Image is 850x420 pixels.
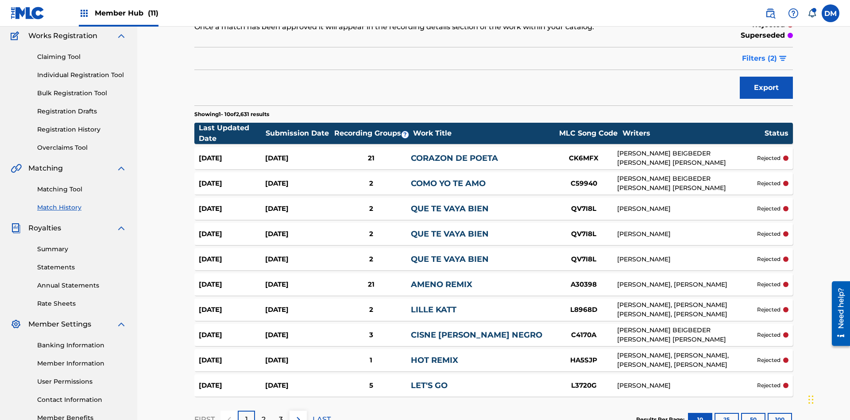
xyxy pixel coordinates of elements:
[199,153,265,163] div: [DATE]
[331,280,411,290] div: 21
[37,299,127,308] a: Rate Sheets
[411,254,489,264] a: QUE TE VAYA BIEN
[551,330,617,340] div: C4170A
[37,107,127,116] a: Registration Drafts
[617,149,757,167] div: [PERSON_NAME] BEIGBEDER [PERSON_NAME] [PERSON_NAME]
[37,203,127,212] a: Match History
[765,8,776,19] img: search
[199,254,265,264] div: [DATE]
[199,123,265,144] div: Last Updated Date
[617,204,757,214] div: [PERSON_NAME]
[331,179,411,189] div: 2
[148,9,158,17] span: (11)
[779,56,787,61] img: filter
[37,52,127,62] a: Claiming Tool
[617,300,757,319] div: [PERSON_NAME], [PERSON_NAME] [PERSON_NAME], [PERSON_NAME]
[822,4,839,22] div: User Menu
[265,280,332,290] div: [DATE]
[265,254,332,264] div: [DATE]
[37,359,127,368] a: Member Information
[37,281,127,290] a: Annual Statements
[11,163,22,174] img: Matching
[411,355,458,365] a: HOT REMIX
[617,280,757,289] div: [PERSON_NAME], [PERSON_NAME]
[765,128,788,139] div: Status
[199,179,265,189] div: [DATE]
[784,4,802,22] div: Help
[95,8,158,18] span: Member Hub
[28,31,97,41] span: Works Registration
[757,154,780,162] p: rejected
[37,377,127,386] a: User Permissions
[411,330,542,340] a: CISNE [PERSON_NAME] NEGRO
[116,223,127,233] img: expand
[757,331,780,339] p: rejected
[331,204,411,214] div: 2
[788,8,799,19] img: help
[551,355,617,366] div: HA5SJP
[825,278,850,350] iframe: Resource Center
[761,4,779,22] a: Public Search
[411,280,472,289] a: AMENO REMIX
[411,305,456,315] a: LILLE KATT
[617,229,757,239] div: [PERSON_NAME]
[741,30,785,41] p: superseded
[757,179,780,187] p: rejected
[806,377,850,420] iframe: Chat Widget
[551,254,617,264] div: QV7I8L
[757,255,780,263] p: rejected
[199,204,265,214] div: [DATE]
[402,131,409,138] span: ?
[757,230,780,238] p: rejected
[11,7,45,19] img: MLC Logo
[617,326,757,344] div: [PERSON_NAME] BEIGBEDER [PERSON_NAME] [PERSON_NAME]
[199,305,265,315] div: [DATE]
[551,229,617,239] div: QV7I8L
[199,381,265,391] div: [DATE]
[757,381,780,389] p: rejected
[266,128,332,139] div: Submission Date
[37,70,127,80] a: Individual Registration Tool
[737,47,793,70] button: Filters (2)
[757,306,780,314] p: rejected
[28,319,91,330] span: Member Settings
[331,305,411,315] div: 2
[740,77,793,99] button: Export
[411,381,448,390] a: LET'S GO
[808,386,814,413] div: Drag
[37,185,127,194] a: Matching Tool
[331,355,411,366] div: 1
[333,128,413,139] div: Recording Groups
[265,229,332,239] div: [DATE]
[265,179,332,189] div: [DATE]
[37,395,127,404] a: Contact Information
[37,125,127,134] a: Registration History
[199,355,265,366] div: [DATE]
[331,381,411,391] div: 5
[757,280,780,288] p: rejected
[331,229,411,239] div: 2
[37,341,127,350] a: Banking Information
[194,22,655,32] p: Once a match has been approved it will appear in the recording details section of the work within...
[194,110,269,118] p: Showing 1 - 10 of 2,631 results
[551,153,617,163] div: CK6MFX
[551,305,617,315] div: L8968D
[742,53,777,64] span: Filters ( 2 )
[199,229,265,239] div: [DATE]
[265,330,332,340] div: [DATE]
[199,280,265,290] div: [DATE]
[116,319,127,330] img: expand
[265,204,332,214] div: [DATE]
[265,153,332,163] div: [DATE]
[331,153,411,163] div: 21
[28,223,61,233] span: Royalties
[617,381,757,390] div: [PERSON_NAME]
[265,305,332,315] div: [DATE]
[265,381,332,391] div: [DATE]
[551,280,617,290] div: A30398
[37,89,127,98] a: Bulk Registration Tool
[551,204,617,214] div: QV7I8L
[411,229,489,239] a: QUE TE VAYA BIEN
